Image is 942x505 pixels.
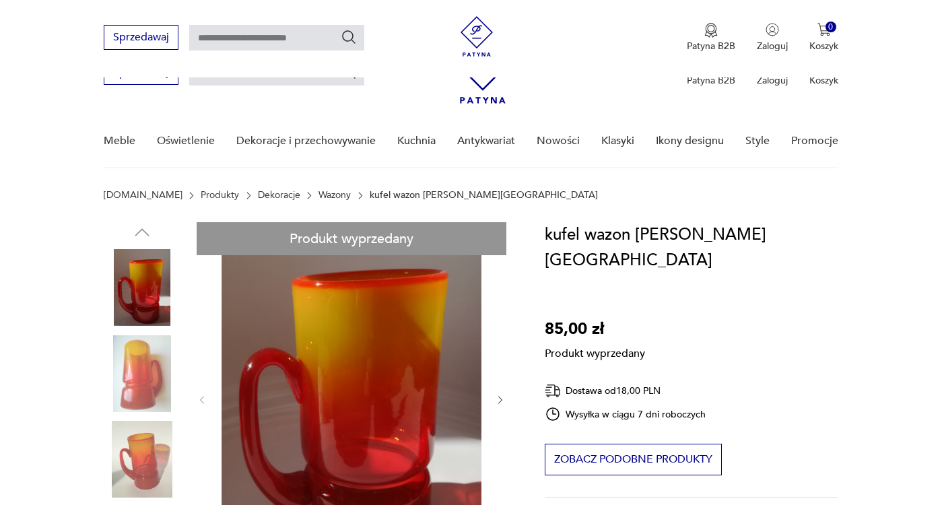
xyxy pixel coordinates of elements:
[757,74,788,87] p: Zaloguj
[766,23,779,36] img: Ikonka użytkownika
[809,40,838,53] p: Koszyk
[704,23,718,38] img: Ikona medalu
[757,23,788,53] button: Zaloguj
[687,40,735,53] p: Patyna B2B
[104,69,178,78] a: Sprzedawaj
[104,25,178,50] button: Sprzedawaj
[370,190,598,201] p: kufel wazon [PERSON_NAME][GEOGRAPHIC_DATA]
[104,190,182,201] a: [DOMAIN_NAME]
[545,382,706,399] div: Dostawa od 18,00 PLN
[687,23,735,53] a: Ikona medaluPatyna B2B
[545,406,706,422] div: Wysyłka w ciągu 7 dni roboczych
[809,74,838,87] p: Koszyk
[545,316,645,342] p: 85,00 zł
[318,190,351,201] a: Wazony
[457,115,515,167] a: Antykwariat
[104,34,178,43] a: Sprzedawaj
[791,115,838,167] a: Promocje
[545,444,722,475] button: Zobacz podobne produkty
[457,16,497,57] img: Patyna - sklep z meblami i dekoracjami vintage
[687,23,735,53] button: Patyna B2B
[157,115,215,167] a: Oświetlenie
[656,115,724,167] a: Ikony designu
[545,382,561,399] img: Ikona dostawy
[601,115,634,167] a: Klasyki
[201,190,239,201] a: Produkty
[545,222,839,273] h1: kufel wazon [PERSON_NAME][GEOGRAPHIC_DATA]
[745,115,770,167] a: Style
[537,115,580,167] a: Nowości
[341,29,357,45] button: Szukaj
[397,115,436,167] a: Kuchnia
[817,23,831,36] img: Ikona koszyka
[826,22,837,33] div: 0
[809,23,838,53] button: 0Koszyk
[545,342,645,361] p: Produkt wyprzedany
[258,190,300,201] a: Dekoracje
[687,74,735,87] p: Patyna B2B
[236,115,376,167] a: Dekoracje i przechowywanie
[757,40,788,53] p: Zaloguj
[104,115,135,167] a: Meble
